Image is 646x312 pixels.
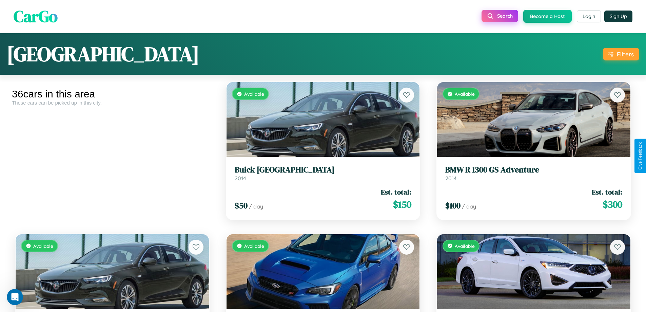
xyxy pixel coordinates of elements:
[482,10,518,22] button: Search
[393,198,411,211] span: $ 150
[604,11,632,22] button: Sign Up
[12,88,213,100] div: 36 cars in this area
[12,100,213,106] div: These cars can be picked up in this city.
[244,91,264,97] span: Available
[455,91,475,97] span: Available
[617,51,634,58] div: Filters
[381,187,411,197] span: Est. total:
[603,48,639,60] button: Filters
[592,187,622,197] span: Est. total:
[445,165,622,175] h3: BMW R 1300 GS Adventure
[235,200,248,211] span: $ 50
[445,165,622,182] a: BMW R 1300 GS Adventure2014
[523,10,572,23] button: Become a Host
[235,165,412,182] a: Buick [GEOGRAPHIC_DATA]2014
[7,289,23,305] iframe: Intercom live chat
[235,165,412,175] h3: Buick [GEOGRAPHIC_DATA]
[603,198,622,211] span: $ 300
[445,200,461,211] span: $ 100
[577,10,601,22] button: Login
[445,175,457,182] span: 2014
[462,203,476,210] span: / day
[455,243,475,249] span: Available
[7,40,199,68] h1: [GEOGRAPHIC_DATA]
[14,5,58,27] span: CarGo
[235,175,246,182] span: 2014
[638,142,643,170] div: Give Feedback
[249,203,263,210] span: / day
[33,243,53,249] span: Available
[244,243,264,249] span: Available
[497,13,513,19] span: Search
